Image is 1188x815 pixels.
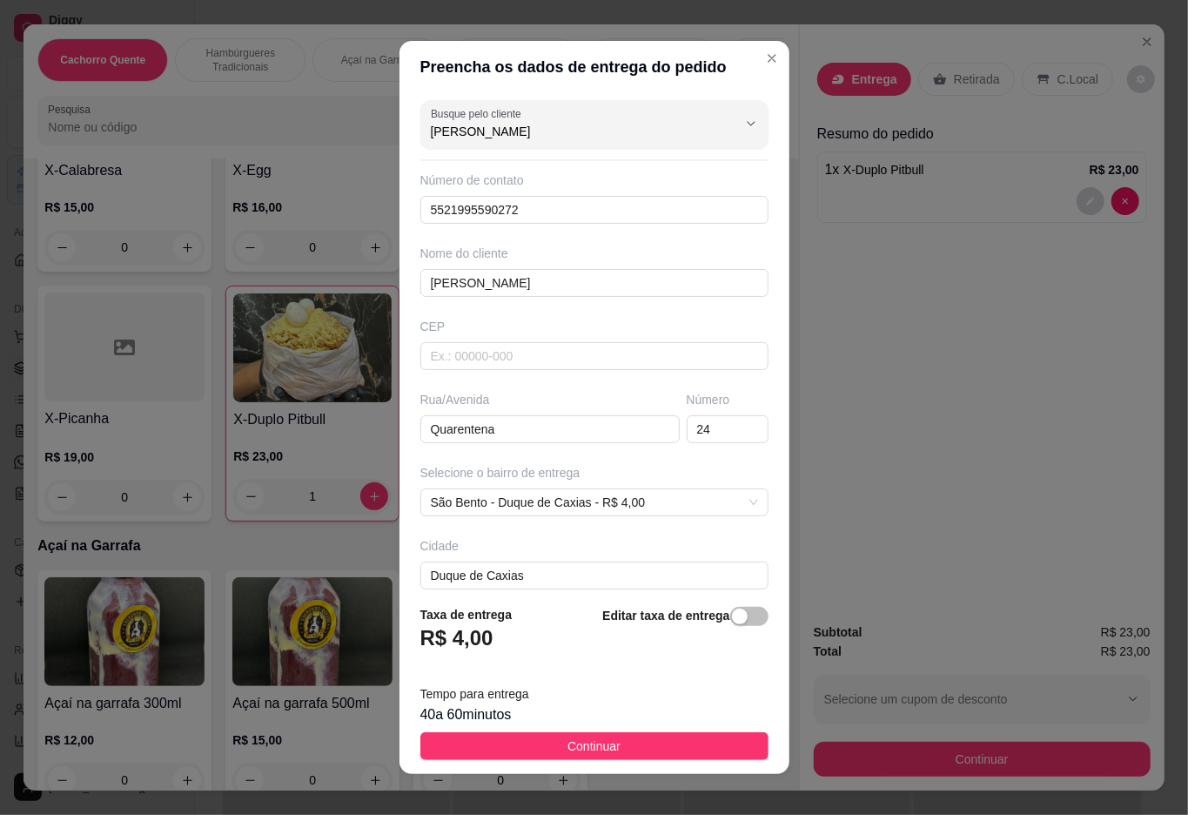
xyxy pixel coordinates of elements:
[420,687,529,701] span: Tempo para entrega
[687,391,769,408] div: Número
[420,391,680,408] div: Rua/Avenida
[420,624,493,652] h3: R$ 4,00
[420,704,769,725] div: 40 a 60 minutos
[431,106,527,121] label: Busque pelo cliente
[420,245,769,262] div: Nome do cliente
[420,562,769,589] input: Ex.: Santo André
[420,196,769,224] input: Ex.: (11) 9 8888-9999
[758,44,786,72] button: Close
[737,110,765,138] button: Show suggestions
[420,318,769,335] div: CEP
[420,342,769,370] input: Ex.: 00000-000
[420,269,769,297] input: Ex.: João da Silva
[420,732,769,760] button: Continuar
[420,172,769,189] div: Número de contato
[420,608,513,622] strong: Taxa de entrega
[567,737,621,756] span: Continuar
[602,609,729,623] strong: Editar taxa de entrega
[420,464,769,482] div: Selecione o bairro de entrega
[420,537,769,555] div: Cidade
[399,41,789,93] header: Preencha os dados de entrega do pedido
[431,489,758,515] span: São Bento - Duque de Caxias - R$ 4,00
[687,415,769,443] input: Ex.: 44
[420,415,680,443] input: Ex.: Rua Oscar Freire
[431,123,709,140] input: Busque pelo cliente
